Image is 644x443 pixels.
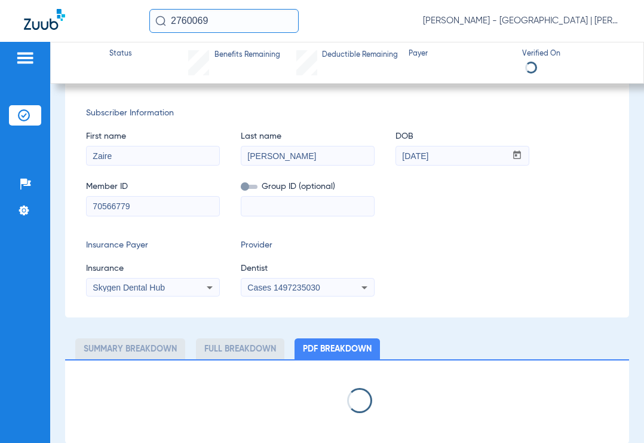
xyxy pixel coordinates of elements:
[75,338,185,359] li: Summary Breakdown
[241,130,375,143] span: Last name
[295,338,380,359] li: PDF Breakdown
[505,146,529,166] button: Open calendar
[24,9,65,30] img: Zuub Logo
[86,107,608,120] span: Subscriber Information
[409,49,511,60] span: Payer
[584,386,644,443] iframe: Chat Widget
[247,283,320,292] span: Cases 1497235030
[86,181,220,193] span: Member ID
[322,50,398,61] span: Deductible Remaining
[149,9,299,33] input: Search for patients
[241,262,375,275] span: Dentist
[86,239,220,252] span: Insurance Payer
[109,49,132,60] span: Status
[241,181,375,193] span: Group ID (optional)
[86,130,220,143] span: First name
[241,239,375,252] span: Provider
[214,50,280,61] span: Benefits Remaining
[395,130,529,143] span: DOB
[423,15,620,27] span: [PERSON_NAME] - [GEOGRAPHIC_DATA] | [PERSON_NAME]
[522,49,625,60] span: Verified On
[86,262,220,275] span: Insurance
[196,338,284,359] li: Full Breakdown
[16,51,35,65] img: hamburger-icon
[93,283,165,292] span: Skygen Dental Hub
[155,16,166,26] img: Search Icon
